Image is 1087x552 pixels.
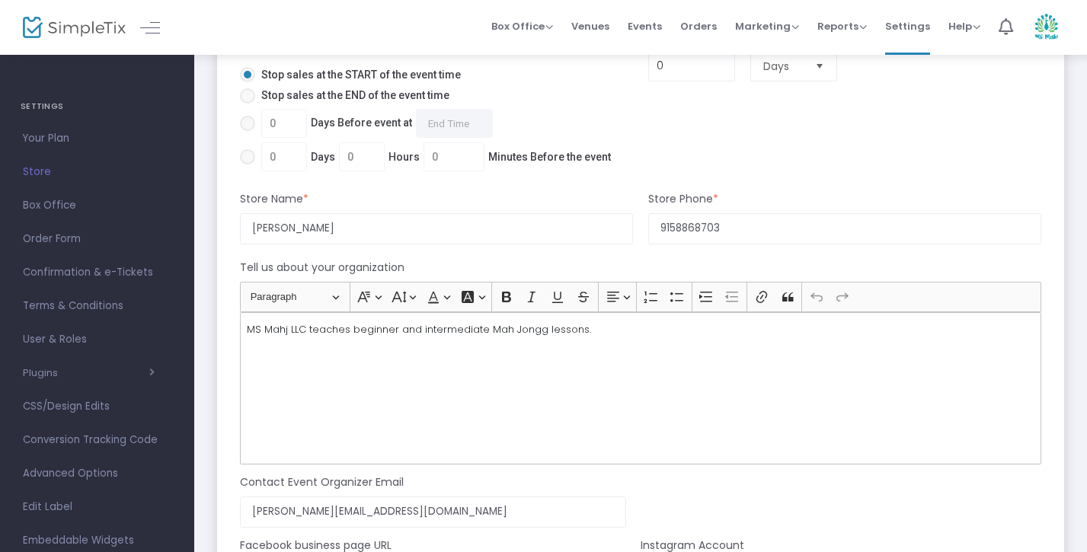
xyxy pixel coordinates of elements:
[23,196,171,215] span: Box Office
[23,162,171,182] span: Store
[244,285,347,308] button: Paragraph
[23,531,171,550] span: Embeddable Widgets
[23,367,155,379] button: Plugins
[735,19,799,34] span: Marketing
[23,229,171,249] span: Order Form
[23,263,171,282] span: Confirmation & e-Tickets
[240,260,404,276] m-panel-subtitle: Tell us about your organization
[23,129,171,148] span: Your Plan
[23,430,171,450] span: Conversion Tracking Code
[23,397,171,416] span: CSS/Design Edits
[255,109,493,138] span: Days Before event at
[23,296,171,316] span: Terms & Conditions
[885,7,930,46] span: Settings
[240,282,1041,312] div: Editor toolbar
[763,59,803,74] span: Days
[648,191,718,207] m-panel-subtitle: Store Phone
[255,88,449,104] span: Stop sales at the END of the event time
[488,149,611,165] span: Minutes Before the event
[23,330,171,349] span: User & Roles
[809,52,830,81] button: Select
[817,19,867,34] span: Reports
[247,322,1034,337] p: MS Mahj LLC teaches beginner and intermediate Mah Jongg lessons.
[648,213,1041,244] input: Enter phone Number
[251,288,330,306] span: Paragraph
[240,191,309,207] m-panel-subtitle: Store Name
[255,142,611,171] span: Days Hours
[948,19,980,34] span: Help
[21,91,174,122] h4: SETTINGS
[240,496,626,528] input: Enter Email
[23,464,171,483] span: Advanced Options
[571,7,609,46] span: Venues
[240,312,1041,464] div: Rich Text Editor, main
[491,19,553,34] span: Box Office
[23,497,171,517] span: Edit Label
[240,474,404,490] m-panel-subtitle: Contact Event Organizer Email
[240,213,633,244] input: Enter Store Name
[255,67,461,83] span: Stop sales at the START of the event time
[628,7,662,46] span: Events
[416,109,493,138] input: Days Before event at
[680,7,717,46] span: Orders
